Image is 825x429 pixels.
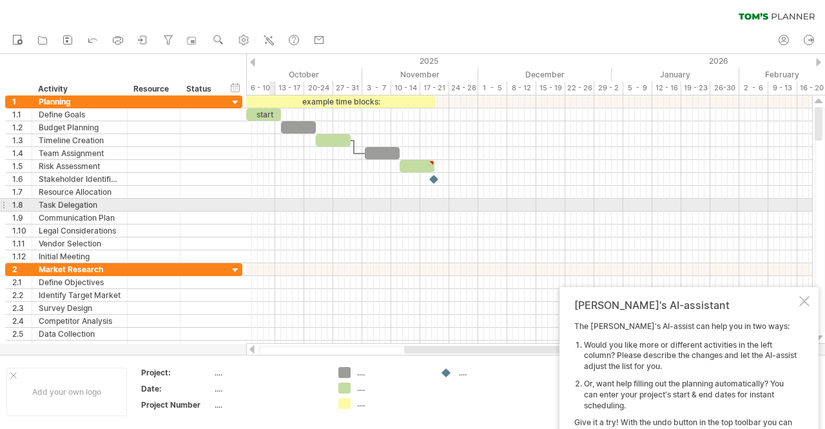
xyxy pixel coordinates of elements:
div: Resource [133,83,173,95]
div: 26-30 [710,81,739,95]
div: .... [357,367,427,378]
div: 2.5 [12,328,32,340]
div: 2.2 [12,289,32,301]
div: 8 - 12 [507,81,536,95]
div: 1.12 [12,250,32,263]
div: 20-24 [304,81,333,95]
div: Activity [38,83,120,95]
div: 1.5 [12,160,32,172]
div: 2.1 [12,276,32,288]
div: Survey Design [39,302,121,314]
div: .... [357,398,427,409]
div: Resource Allocation [39,186,121,198]
div: 2 [12,263,32,275]
div: November 2025 [362,68,478,81]
div: 15 - 19 [536,81,565,95]
div: Status [186,83,215,95]
div: Legal Considerations [39,224,121,237]
div: Stakeholder Identification [39,173,121,185]
div: Date: [141,383,212,394]
div: January 2026 [612,68,739,81]
div: .... [357,383,427,394]
div: 22 - 26 [565,81,594,95]
div: Market Research [39,263,121,275]
div: 3 - 7 [362,81,391,95]
div: Define Goals [39,108,121,121]
div: 12 - 16 [652,81,681,95]
div: Vendor Selection [39,237,121,250]
div: 2.6 [12,341,32,353]
div: Focus Groups [39,341,121,353]
div: 13 - 17 [275,81,304,95]
div: 2 - 6 [739,81,768,95]
div: 1.3 [12,134,32,146]
div: 17 - 21 [420,81,449,95]
div: 2.3 [12,302,32,314]
div: .... [215,399,323,410]
div: Planning [39,95,121,108]
div: Initial Meeting [39,250,121,263]
div: 6 - 10 [246,81,275,95]
div: 9 - 13 [768,81,797,95]
div: 29 - 2 [594,81,623,95]
div: [PERSON_NAME]'s AI-assistant [574,299,797,312]
div: Define Objectives [39,276,121,288]
div: Communication Plan [39,212,121,224]
div: Team Assignment [39,147,121,159]
div: 1.9 [12,212,32,224]
div: example time blocks: [246,95,435,108]
div: 1.6 [12,173,32,185]
li: Would you like more or different activities in the left column? Please describe the changes and l... [584,340,797,372]
div: 1.4 [12,147,32,159]
div: 27 - 31 [333,81,362,95]
div: 1.1 [12,108,32,121]
div: Risk Assessment [39,160,121,172]
div: 1 [12,95,32,108]
div: .... [215,367,323,378]
div: 1.8 [12,199,32,211]
div: Timeline Creation [39,134,121,146]
div: 1.10 [12,224,32,237]
div: Add your own logo [6,368,127,416]
div: Identify Target Market [39,289,121,301]
div: Project: [141,367,212,378]
div: 1.2 [12,121,32,134]
div: 1.7 [12,186,32,198]
div: October 2025 [229,68,362,81]
div: 5 - 9 [623,81,652,95]
div: Data Collection [39,328,121,340]
div: start [246,108,281,121]
div: 19 - 23 [681,81,710,95]
div: 1.11 [12,237,32,250]
div: 24 - 28 [449,81,478,95]
div: 2.4 [12,315,32,327]
li: Or, want help filling out the planning automatically? You can enter your project's start & end da... [584,379,797,411]
div: 1 - 5 [478,81,507,95]
div: .... [215,383,323,394]
div: Competitor Analysis [39,315,121,327]
div: Project Number [141,399,212,410]
div: Budget Planning [39,121,121,134]
div: December 2025 [478,68,612,81]
div: Task Delegation [39,199,121,211]
div: 10 - 14 [391,81,420,95]
div: .... [459,367,529,378]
